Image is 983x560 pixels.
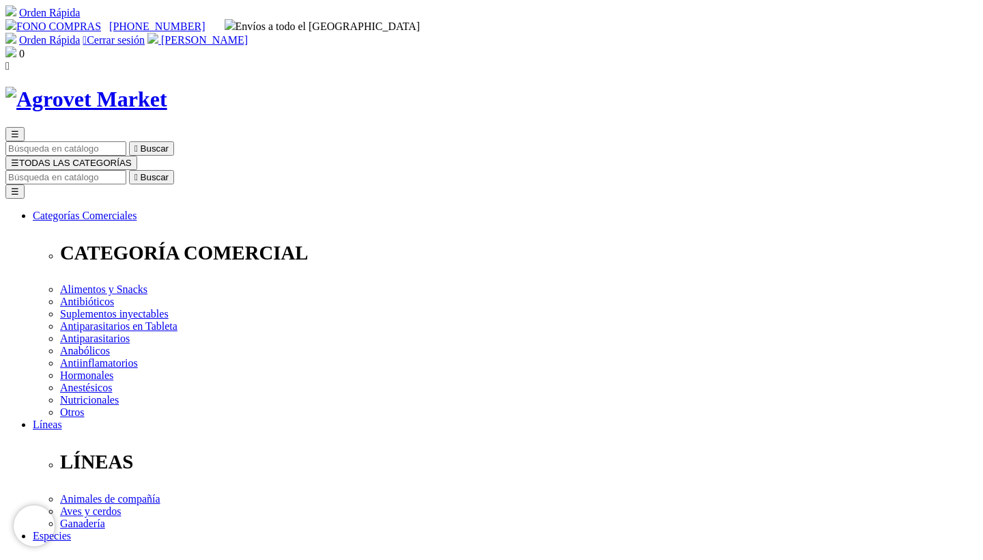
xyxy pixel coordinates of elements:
span: ☰ [11,129,19,139]
a: Aves y cerdos [60,505,121,517]
a: Antiinflamatorios [60,357,138,369]
span: [PERSON_NAME] [161,34,248,46]
a: [PERSON_NAME] [147,34,248,46]
span: Envíos a todo el [GEOGRAPHIC_DATA] [225,20,421,32]
span: Buscar [141,172,169,182]
a: FONO COMPRAS [5,20,101,32]
button:  Buscar [129,141,174,156]
iframe: Brevo live chat [14,505,55,546]
a: Anabólicos [60,345,110,356]
button: ☰ [5,127,25,141]
a: Hormonales [60,369,113,381]
a: Suplementos inyectables [60,308,169,320]
a: Alimentos y Snacks [60,283,147,295]
p: LÍNEAS [60,451,978,473]
button: ☰TODAS LAS CATEGORÍAS [5,156,137,170]
span: 0 [19,48,25,59]
i:  [5,60,10,72]
a: [PHONE_NUMBER] [109,20,205,32]
a: Orden Rápida [19,34,80,46]
a: Nutricionales [60,394,119,406]
p: CATEGORÍA COMERCIAL [60,242,978,264]
i:  [134,172,138,182]
img: Agrovet Market [5,87,167,112]
button: ☰ [5,184,25,199]
span: ☰ [11,158,19,168]
a: Orden Rápida [19,7,80,18]
a: Anestésicos [60,382,112,393]
a: Líneas [33,419,62,430]
img: user.svg [147,33,158,44]
button:  Buscar [129,170,174,184]
a: Animales de compañía [60,493,160,505]
img: shopping-bag.svg [5,46,16,57]
a: Otros [60,406,85,418]
a: Ganadería [60,518,105,529]
img: shopping-cart.svg [5,5,16,16]
input: Buscar [5,141,126,156]
a: Categorías Comerciales [33,210,137,221]
a: Antibióticos [60,296,114,307]
a: Cerrar sesión [83,34,145,46]
a: Antiparasitarios [60,333,130,344]
img: shopping-cart.svg [5,33,16,44]
img: delivery-truck.svg [225,19,236,30]
img: phone.svg [5,19,16,30]
i:  [134,143,138,154]
span: Buscar [141,143,169,154]
a: Especies [33,530,71,542]
input: Buscar [5,170,126,184]
i:  [83,34,87,46]
a: Antiparasitarios en Tableta [60,320,177,332]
